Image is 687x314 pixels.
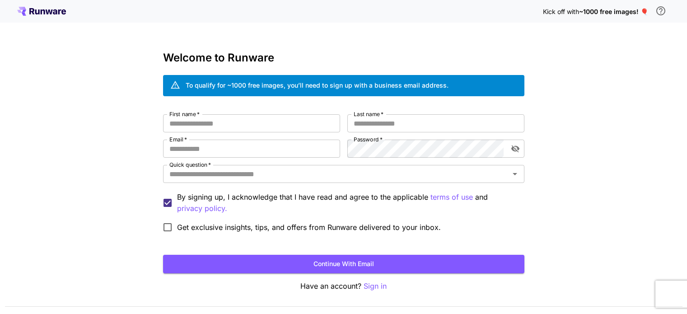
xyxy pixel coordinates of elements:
[543,8,579,15] span: Kick off with
[163,281,524,292] p: Have an account?
[177,222,441,233] span: Get exclusive insights, tips, and offers from Runware delivered to your inbox.
[354,110,383,118] label: Last name
[652,2,670,20] button: In order to qualify for free credit, you need to sign up with a business email address and click ...
[169,136,187,143] label: Email
[364,281,387,292] button: Sign in
[509,168,521,180] button: Open
[177,203,227,214] p: privacy policy.
[430,192,473,203] p: terms of use
[354,136,383,143] label: Password
[169,161,211,169] label: Quick question
[579,8,648,15] span: ~1000 free images! 🎈
[163,52,524,64] h3: Welcome to Runware
[507,141,523,157] button: toggle password visibility
[169,110,200,118] label: First name
[430,192,473,203] button: By signing up, I acknowledge that I have read and agree to the applicable and privacy policy.
[186,80,449,90] div: To qualify for ~1000 free images, you’ll need to sign up with a business email address.
[177,192,517,214] p: By signing up, I acknowledge that I have read and agree to the applicable and
[163,255,524,273] button: Continue with email
[177,203,227,214] button: By signing up, I acknowledge that I have read and agree to the applicable terms of use and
